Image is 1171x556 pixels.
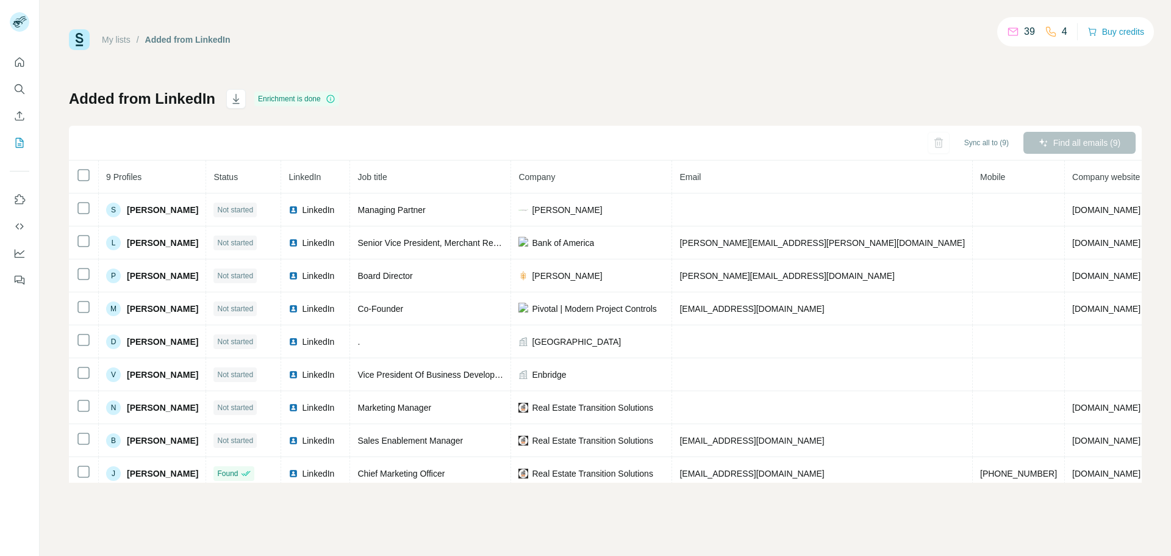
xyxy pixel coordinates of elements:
p: 39 [1024,24,1035,39]
span: Not started [217,270,253,281]
span: [PERSON_NAME] [127,402,198,414]
span: Real Estate Transition Solutions [532,435,653,447]
span: Mobile [980,172,1005,182]
img: company-logo [518,469,528,478]
span: Not started [217,336,253,347]
span: Real Estate Transition Solutions [532,468,653,480]
img: LinkedIn logo [288,436,298,446]
span: Not started [217,402,253,413]
span: [PERSON_NAME] [127,237,198,249]
span: [EMAIL_ADDRESS][DOMAIN_NAME] [679,436,824,446]
div: D [106,334,121,349]
span: [DOMAIN_NAME] [1072,403,1141,413]
span: [EMAIL_ADDRESS][DOMAIN_NAME] [679,304,824,314]
span: Real Estate Transition Solutions [532,402,653,414]
img: company-logo [518,436,528,446]
button: Quick start [10,51,29,73]
div: N [106,400,121,415]
span: Enbridge [532,369,566,381]
span: LinkedIn [302,303,334,315]
span: LinkedIn [302,204,334,216]
li: / [137,34,139,46]
p: 4 [1062,24,1067,39]
span: Not started [217,369,253,380]
span: Not started [217,303,253,314]
span: [PERSON_NAME] [532,204,602,216]
img: LinkedIn logo [288,370,298,380]
span: [PERSON_NAME][EMAIL_ADDRESS][DOMAIN_NAME] [679,271,894,281]
span: [DOMAIN_NAME] [1072,271,1141,281]
img: company-logo [518,403,528,413]
div: Added from LinkedIn [145,34,231,46]
span: [PERSON_NAME] [127,204,198,216]
span: Status [213,172,238,182]
span: LinkedIn [302,402,334,414]
img: company-logo [518,271,528,281]
span: Sales Enablement Manager [357,436,463,446]
div: S [106,203,121,217]
span: LinkedIn [302,468,334,480]
span: [PERSON_NAME] [127,435,198,447]
img: LinkedIn logo [288,304,298,314]
img: LinkedIn logo [288,469,298,478]
span: Bank of America [532,237,594,249]
span: Job title [357,172,387,182]
span: [PERSON_NAME] [532,270,602,282]
span: Chief Marketing Officer [357,469,445,478]
button: Feedback [10,269,29,291]
div: L [106,236,121,250]
span: Found [217,468,238,479]
div: B [106,433,121,448]
span: LinkedIn [302,435,334,447]
img: company-logo [518,237,528,249]
span: Not started [217,237,253,248]
span: [DOMAIN_NAME] [1072,238,1141,248]
span: [PERSON_NAME] [127,336,198,348]
span: [PERSON_NAME] [127,270,198,282]
button: Use Surfe on LinkedIn [10,189,29,211]
span: [PERSON_NAME][EMAIL_ADDRESS][PERSON_NAME][DOMAIN_NAME] [679,238,965,248]
img: LinkedIn logo [288,271,298,281]
span: [PERSON_NAME] [127,468,198,480]
span: [GEOGRAPHIC_DATA] [532,336,621,348]
span: Managing Partner [357,205,425,215]
button: Use Surfe API [10,215,29,237]
span: Company [518,172,555,182]
button: Dashboard [10,242,29,264]
img: Surfe Logo [69,29,90,50]
span: LinkedIn [288,172,321,182]
button: Sync all to (9) [956,134,1017,152]
button: Buy credits [1087,23,1144,40]
div: P [106,269,121,283]
span: Pivotal | Modern Project Controls [532,303,656,315]
img: company-logo [518,205,528,215]
div: V [106,367,121,382]
span: [EMAIL_ADDRESS][DOMAIN_NAME] [679,469,824,478]
span: [DOMAIN_NAME] [1072,436,1141,446]
span: [DOMAIN_NAME] [1072,304,1141,314]
span: Vice President Of Business Development [357,370,514,380]
h1: Added from LinkedIn [69,89,215,109]
span: Co-Founder [357,304,403,314]
button: Enrich CSV [10,105,29,127]
span: [DOMAIN_NAME] [1072,205,1141,215]
span: [DOMAIN_NAME] [1072,469,1141,478]
span: Not started [217,204,253,215]
span: Not started [217,435,253,446]
span: LinkedIn [302,270,334,282]
button: Search [10,78,29,100]
span: Company website [1072,172,1140,182]
span: [PERSON_NAME] [127,369,198,381]
span: 9 Profiles [106,172,141,182]
span: LinkedIn [302,237,334,249]
a: My lists [102,35,131,45]
span: Sync all to (9) [964,137,1009,148]
button: My lists [10,132,29,154]
span: . [357,337,360,347]
img: LinkedIn logo [288,403,298,413]
div: J [106,466,121,481]
span: Marketing Manager [357,403,431,413]
img: LinkedIn logo [288,337,298,347]
span: LinkedIn [302,369,334,381]
span: Senior Vice President, Merchant Region Executive [357,238,548,248]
